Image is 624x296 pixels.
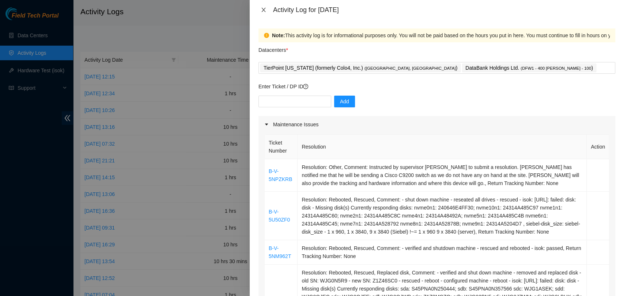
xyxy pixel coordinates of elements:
[521,66,591,70] span: ( DFW1 - 400 [PERSON_NAME] - 100
[265,135,298,159] th: Ticket Number
[264,122,269,127] span: caret-right
[258,82,615,91] p: Enter Ticket / DP ID
[587,135,609,159] th: Action
[303,84,308,89] span: question-circle
[272,31,285,39] strong: Note:
[298,135,587,159] th: Resolution
[298,240,587,265] td: Resolution: Rebooted, Rescued, Comment: - verified and shutdown machine - rescued and rebooted - ...
[269,168,292,182] a: B-V-5NPZKRB
[261,7,266,13] span: close
[364,66,456,70] span: ( [GEOGRAPHIC_DATA], [GEOGRAPHIC_DATA]
[258,116,615,133] div: Maintenance Issues
[273,6,615,14] div: Activity Log for [DATE]
[269,245,291,259] a: B-V-5NM962T
[264,33,269,38] span: exclamation-circle
[298,192,587,240] td: Resolution: Rebooted, Rescued, Comment: - shut down machine - reseated all drives - rescued - iso...
[334,96,355,107] button: Add
[298,159,587,192] td: Resolution: Other, Comment: Instructed by supervisor [PERSON_NAME] to submit a resolution. [PERSO...
[269,209,290,223] a: B-V-5U50ZF0
[258,42,288,54] p: Datacenters
[258,7,269,14] button: Close
[340,97,349,105] span: Add
[465,64,593,72] p: DataBank Holdings Ltd. )
[264,64,457,72] p: TierPoint [US_STATE] (formerly Colo4, Inc.) )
